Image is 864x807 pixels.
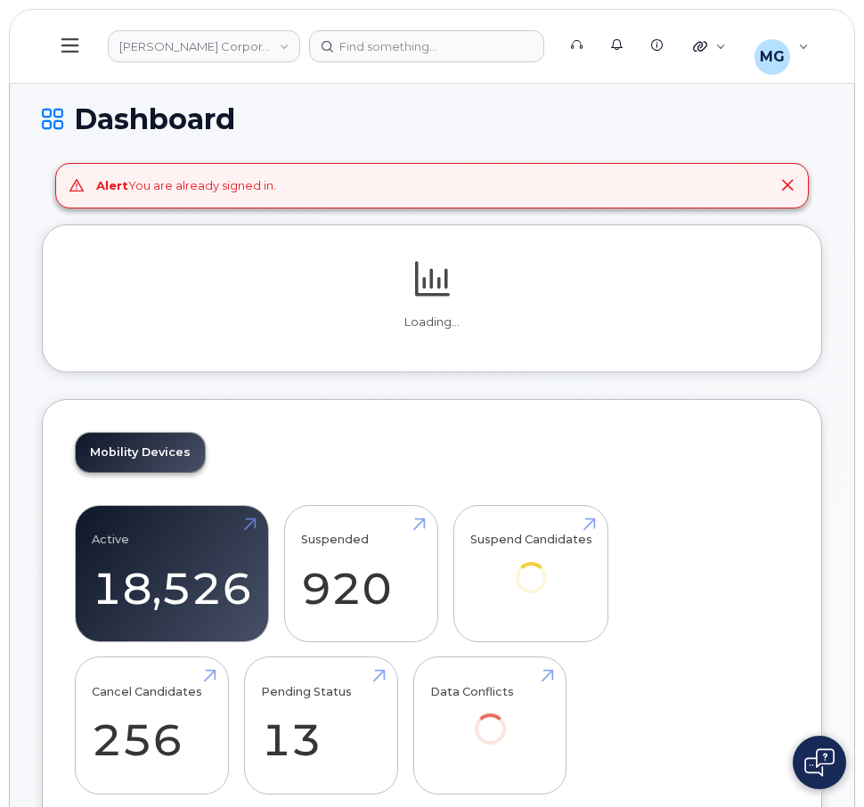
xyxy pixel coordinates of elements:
a: Cancel Candidates 256 [92,667,212,785]
a: Data Conflicts [430,667,550,770]
div: You are already signed in. [96,177,276,194]
a: Pending Status 13 [261,667,381,785]
p: Loading... [75,314,789,330]
a: Suspend Candidates [470,515,592,617]
h1: Dashboard [42,103,822,134]
a: Suspended 920 [301,515,421,632]
a: Mobility Devices [76,433,205,472]
img: Open chat [804,748,835,777]
strong: Alert [96,178,128,192]
a: Active 18,526 [92,515,252,632]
